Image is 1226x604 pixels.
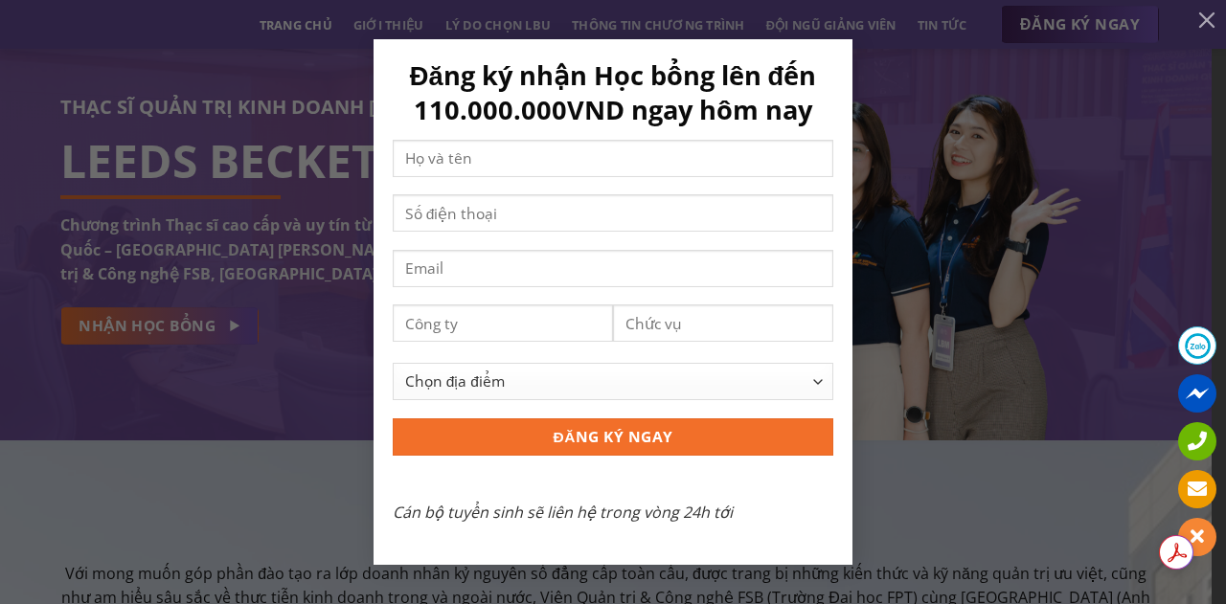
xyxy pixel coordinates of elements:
[393,58,833,526] form: Contact form
[393,250,833,287] input: Email
[393,304,613,342] input: Công ty
[393,502,733,523] em: Cán bộ tuyển sinh sẽ liên hệ trong vòng 24h tới
[393,194,833,232] input: Số điện thoại
[393,58,833,126] h1: Đăng ký nhận Học bổng lên đến 110.000.000VND ngay hôm nay
[613,304,833,342] input: Chức vụ
[393,140,833,177] input: Họ và tên
[393,418,833,456] input: ĐĂNG KÝ NGAY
